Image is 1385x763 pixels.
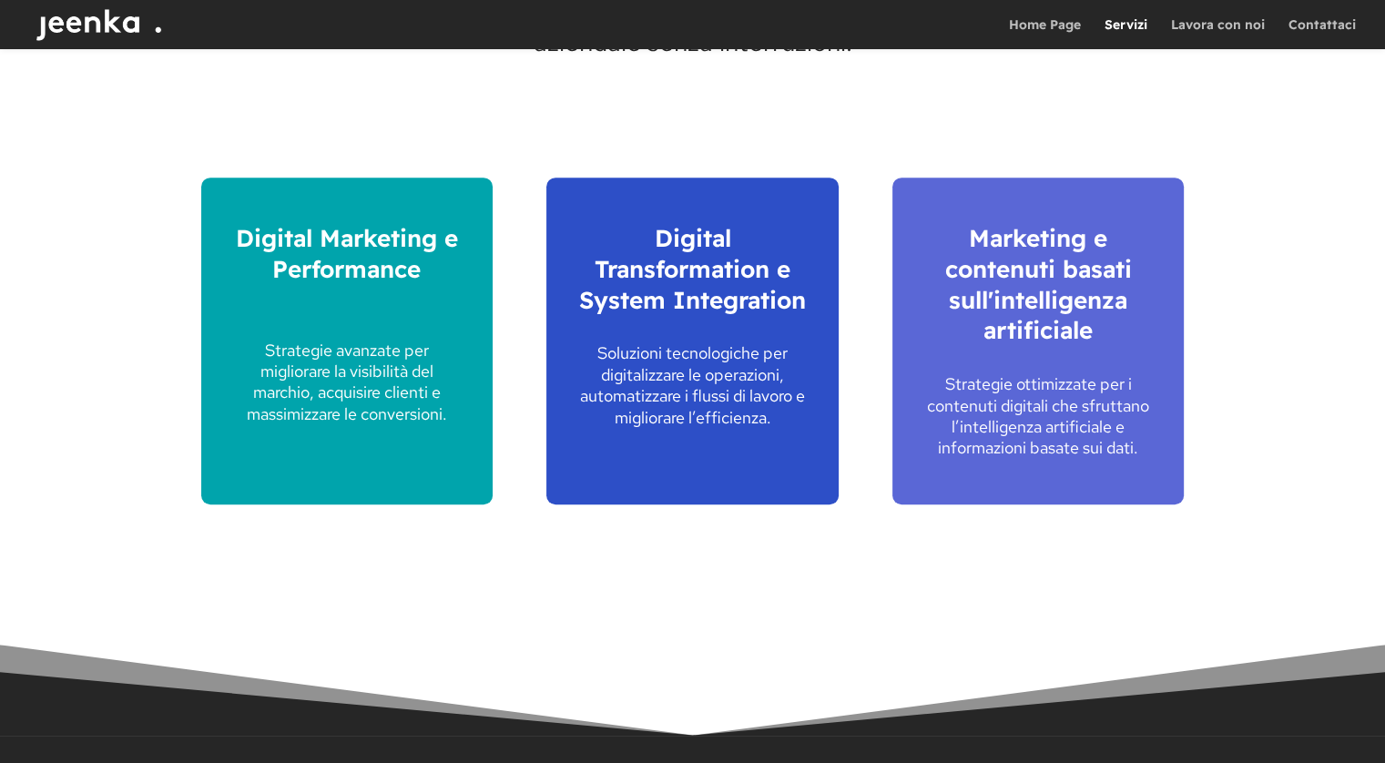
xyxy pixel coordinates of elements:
a: Servizi [1105,18,1147,49]
p: Soluzioni tecnologiche per digitalizzare le operazioni, automatizzare i flussi di lavoro e miglio... [574,342,810,428]
a: Home Page [1009,18,1081,49]
a: Contattaci [1288,18,1356,49]
span: Digital Marketing e Performance [236,223,458,284]
p: Strategie avanzate per migliorare la visibilità del marchio, acquisire clienti e massimizzare le ... [229,340,465,425]
span: Marketing e contenuti basati sull'intelligenza artificiale [945,223,1132,345]
p: Strategie ottimizzate per i contenuti digitali che sfruttano l’intelligenza artificiale e informa... [920,373,1156,459]
span: Digital Transformation e System Integration [579,223,806,315]
a: Lavora con noi [1171,18,1265,49]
